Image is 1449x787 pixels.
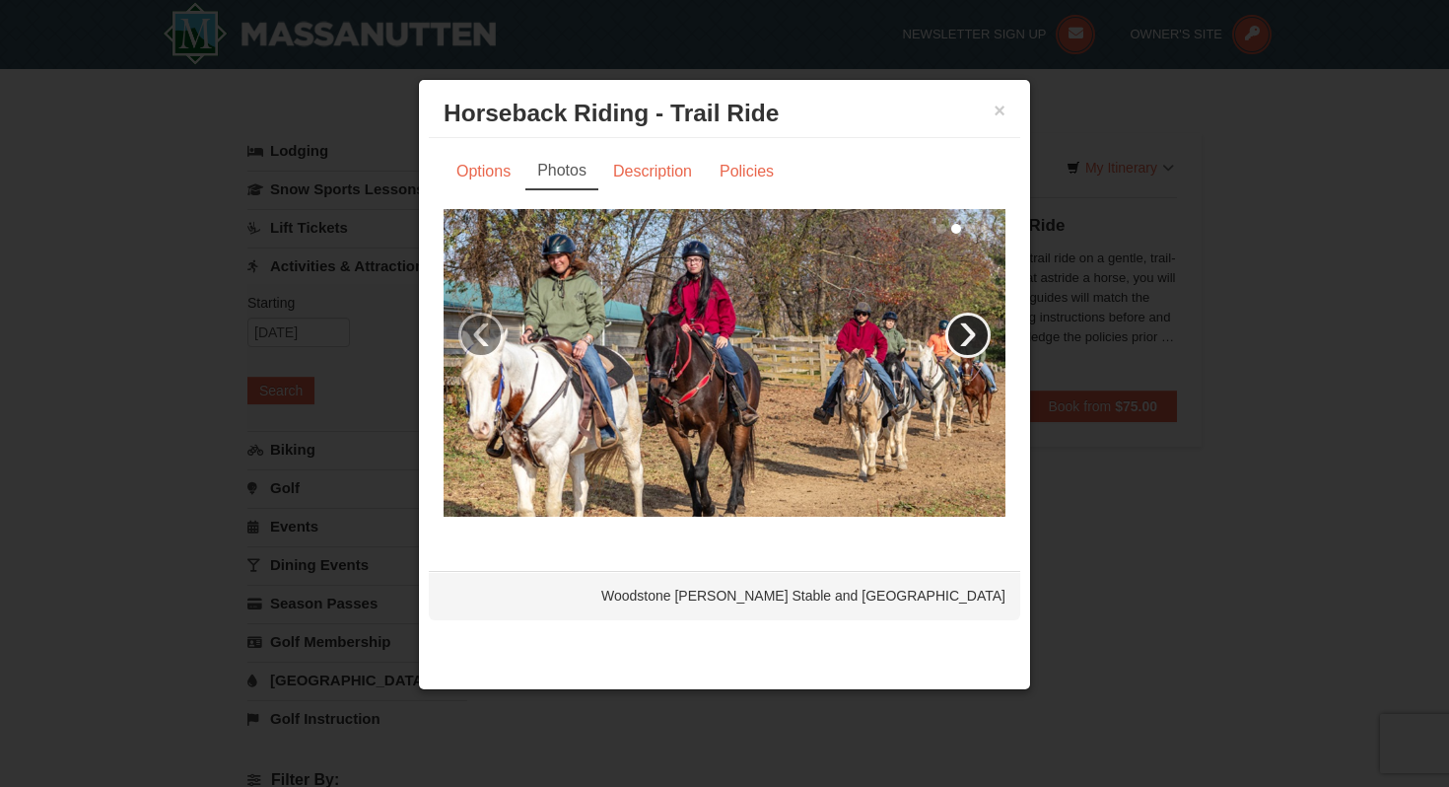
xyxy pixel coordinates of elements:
[444,153,523,190] a: Options
[525,153,598,190] a: Photos
[600,153,705,190] a: Description
[707,153,787,190] a: Policies
[429,571,1020,620] div: Woodstone [PERSON_NAME] Stable and [GEOGRAPHIC_DATA]
[444,209,1005,517] img: 21584748-73-7bc1f6fb.jpg
[945,313,991,358] a: ›
[444,99,1005,128] h3: Horseback Riding - Trail Ride
[994,101,1005,120] button: ×
[458,313,504,358] a: ‹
